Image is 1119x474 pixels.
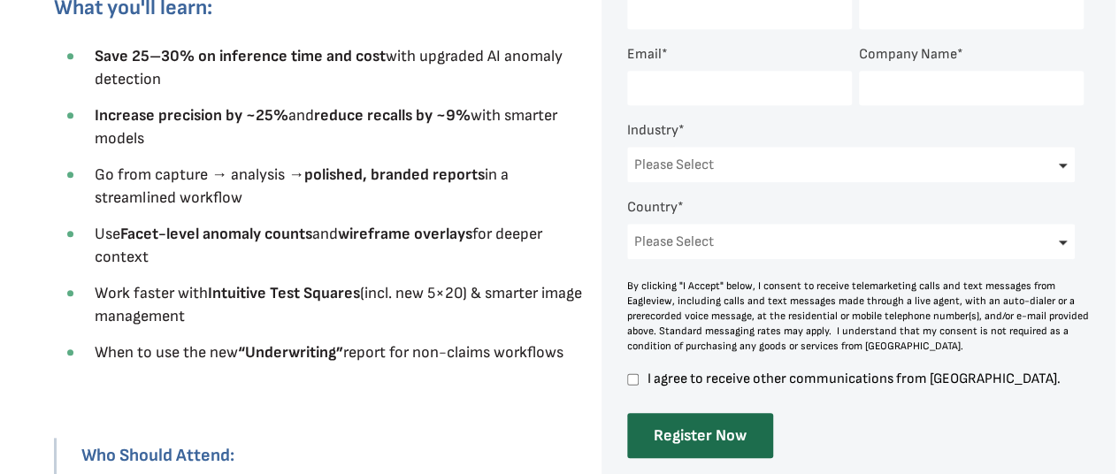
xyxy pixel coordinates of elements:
[338,225,472,243] strong: wireframe overlays
[627,199,678,216] span: Country
[81,445,234,466] strong: Who Should Attend:
[627,46,662,63] span: Email
[95,343,563,362] span: When to use the new report for non-claims workflows
[95,225,542,266] span: Use and for deeper context
[95,47,386,65] strong: Save 25–30% on inference time and cost
[208,284,360,302] strong: Intuitive Test Squares
[859,46,957,63] span: Company Name
[304,165,485,184] strong: polished, branded reports
[120,225,312,243] strong: Facet-level anomaly counts
[627,371,639,387] input: I agree to receive other communications from [GEOGRAPHIC_DATA].
[627,413,773,458] input: Register Now
[95,47,563,88] span: with upgraded AI anomaly detection
[314,106,471,125] strong: reduce recalls by ~9%
[95,106,557,148] span: and with smarter models
[627,279,1091,354] div: By clicking "I Accept" below, I consent to receive telemarketing calls and text messages from Eag...
[95,106,288,125] strong: Increase precision by ~25%
[645,371,1084,386] span: I agree to receive other communications from [GEOGRAPHIC_DATA].
[238,343,343,362] strong: “Underwriting”
[95,284,582,325] span: Work faster with (incl. new 5×20) & smarter image management
[95,165,509,207] span: Go from capture → analysis → in a streamlined workflow
[627,122,678,139] span: Industry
